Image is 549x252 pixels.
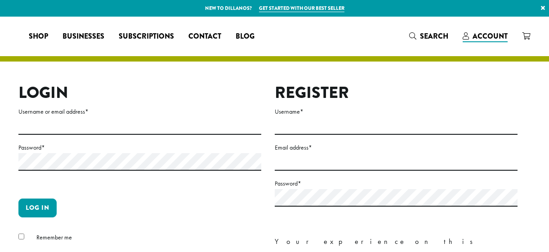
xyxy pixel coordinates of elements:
label: Username [275,106,518,117]
label: Password [275,178,518,189]
a: Search [402,29,455,44]
label: Password [18,142,261,153]
h2: Login [18,83,261,102]
a: Get started with our best seller [259,4,344,12]
span: Contact [188,31,221,42]
label: Email address [275,142,518,153]
span: Remember me [36,233,72,241]
span: Blog [236,31,254,42]
span: Search [420,31,448,41]
span: Account [473,31,508,41]
span: Subscriptions [119,31,174,42]
span: Shop [29,31,48,42]
button: Log in [18,199,57,217]
h2: Register [275,83,518,102]
span: Businesses [62,31,104,42]
label: Username or email address [18,106,261,117]
a: Shop [22,29,55,44]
